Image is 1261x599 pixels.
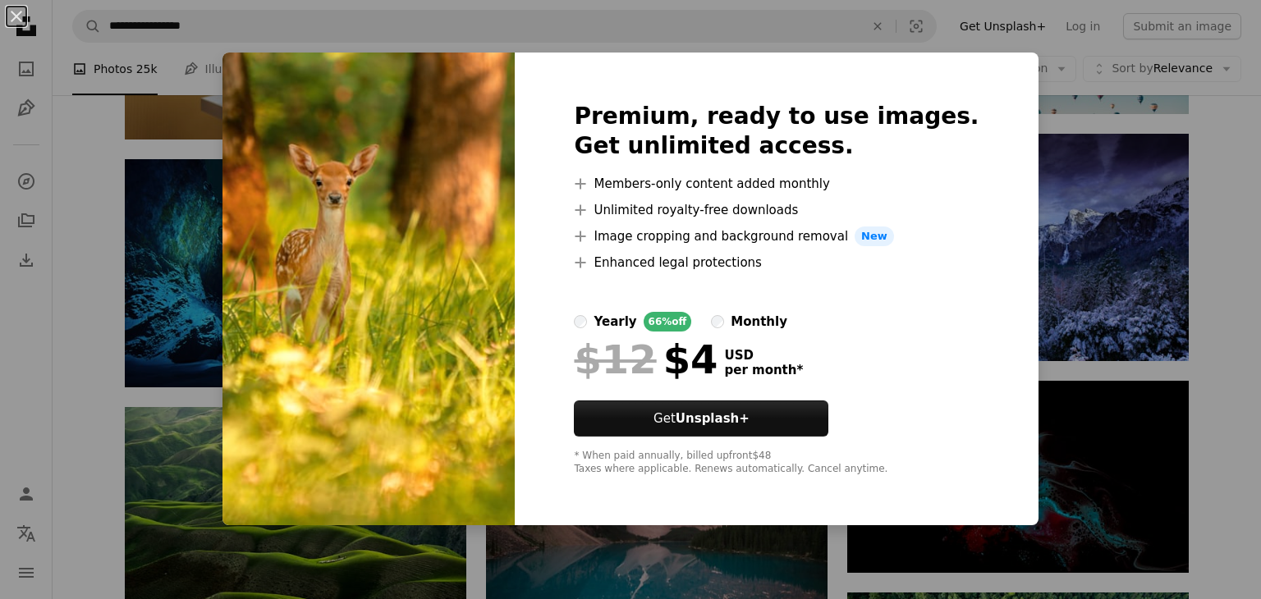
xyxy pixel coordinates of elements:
[222,53,515,525] img: premium_photo-1675847898334-5dcaffb65772
[574,450,979,476] div: * When paid annually, billed upfront $48 Taxes where applicable. Renews automatically. Cancel any...
[711,315,724,328] input: monthly
[574,226,979,246] li: Image cropping and background removal
[574,174,979,194] li: Members-only content added monthly
[574,338,656,381] span: $12
[574,315,587,328] input: yearly66%off
[574,253,979,272] li: Enhanced legal protections
[724,348,803,363] span: USD
[676,411,750,426] strong: Unsplash+
[731,312,787,332] div: monthly
[574,102,979,161] h2: Premium, ready to use images. Get unlimited access.
[724,363,803,377] span: per month *
[574,400,828,437] button: GetUnsplash+
[855,226,894,246] span: New
[574,338,718,381] div: $4
[644,312,692,332] div: 66% off
[594,312,636,332] div: yearly
[574,200,979,220] li: Unlimited royalty-free downloads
